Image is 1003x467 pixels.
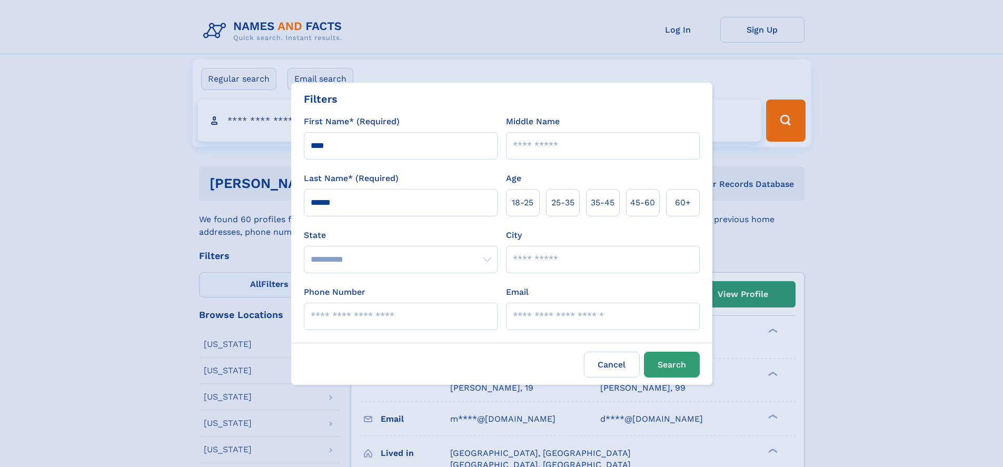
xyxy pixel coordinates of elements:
[304,172,399,185] label: Last Name* (Required)
[506,286,529,299] label: Email
[675,196,691,209] span: 60+
[506,115,560,128] label: Middle Name
[506,229,522,242] label: City
[304,91,337,107] div: Filters
[304,115,400,128] label: First Name* (Required)
[630,196,655,209] span: 45‑60
[551,196,574,209] span: 25‑35
[304,229,498,242] label: State
[584,352,640,377] label: Cancel
[506,172,521,185] label: Age
[304,286,365,299] label: Phone Number
[591,196,614,209] span: 35‑45
[512,196,533,209] span: 18‑25
[644,352,700,377] button: Search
